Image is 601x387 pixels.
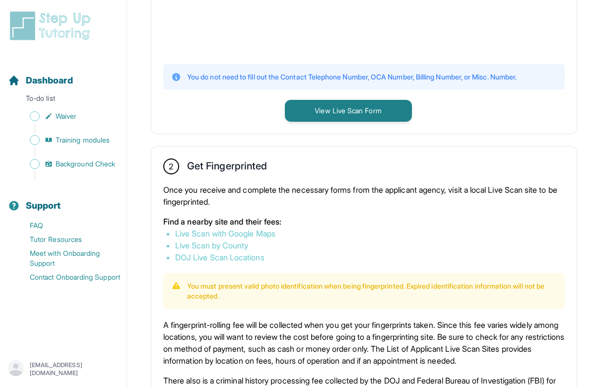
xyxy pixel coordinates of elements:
[4,58,123,91] button: Dashboard
[4,183,123,217] button: Support
[8,219,127,232] a: FAQ
[175,229,275,238] a: Live Scan with Google Maps
[8,109,127,123] a: Waiver
[26,74,73,87] span: Dashboard
[4,93,123,107] p: To-do list
[163,216,565,228] p: Find a nearby site and their fees:
[8,270,127,284] a: Contact Onboarding Support
[56,111,76,121] span: Waiver
[285,105,412,115] a: View Live Scan Form
[8,133,127,147] a: Training modules
[285,100,412,122] button: View Live Scan Form
[175,252,265,262] a: DOJ Live Scan Locations
[8,232,127,246] a: Tutor Resources
[8,360,119,378] button: [EMAIL_ADDRESS][DOMAIN_NAME]
[187,72,517,82] p: You do not need to fill out the Contact Telephone Number, OCA Number, Billing Number, or Misc. Nu...
[187,160,267,176] h2: Get Fingerprinted
[56,135,110,145] span: Training modules
[56,159,115,169] span: Background Check
[8,157,127,171] a: Background Check
[26,199,61,213] span: Support
[169,160,173,172] span: 2
[163,184,565,208] p: Once you receive and complete the necessary forms from the applicant agency, visit a local Live S...
[8,10,96,42] img: logo
[30,361,119,377] p: [EMAIL_ADDRESS][DOMAIN_NAME]
[8,74,73,87] a: Dashboard
[175,240,248,250] a: Live Scan by County
[187,281,557,301] p: You must present valid photo identification when being fingerprinted. Expired identification info...
[163,319,565,367] p: A fingerprint-rolling fee will be collected when you get your fingerprints taken. Since this fee ...
[8,246,127,270] a: Meet with Onboarding Support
